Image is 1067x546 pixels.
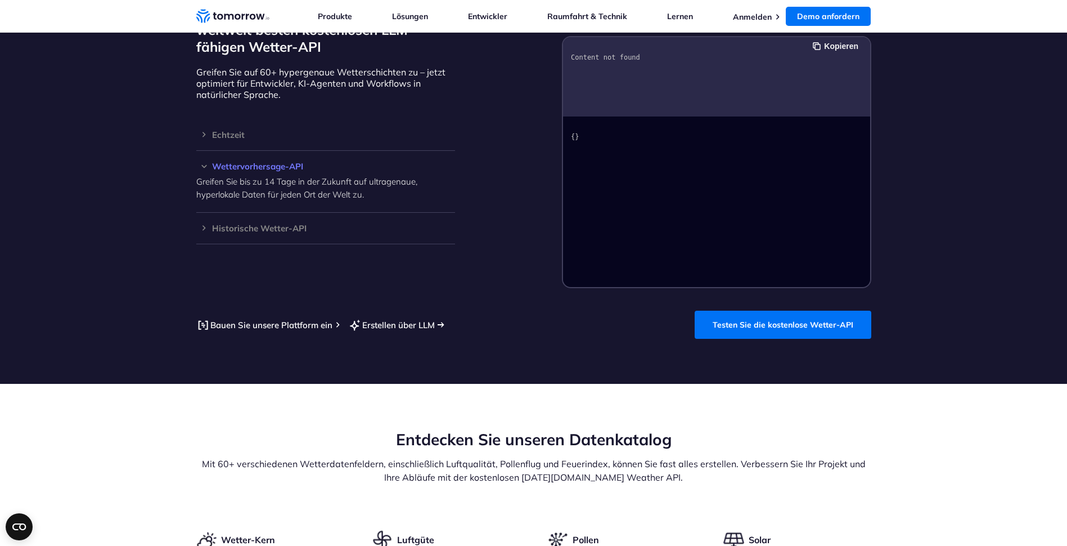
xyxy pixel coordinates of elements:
h3: Pollen [573,534,599,546]
a: Bauen Sie unsere Plattform ein [196,318,332,332]
p: Greifen Sie auf 60+ hypergenaue Wetterschichten zu – jetzt optimiert für Entwickler, KI-Agenten u... [196,66,455,100]
code: Content not found [571,53,640,61]
h3: Historische Wetter-API [196,224,455,232]
h2: Entdecken Sie unseren Datenkatalog [196,429,871,450]
code: {} [571,133,579,141]
button: CMP-Widget öffnen [6,513,33,540]
h3: Luftgüte [397,534,434,546]
a: Demo anfordern [786,7,871,26]
a: Lösungen [392,11,428,21]
h3: Wetter-Kern [221,534,275,546]
a: Erstellen über LLM [348,318,435,332]
h3: Echtzeit [196,131,455,139]
a: Entwickler [468,11,507,21]
a: Raumfahrt & Technik [547,11,627,21]
a: Link zur Startseite [196,8,269,25]
p: Greifen Sie bis zu 14 Tage in der Zukunft auf ultragenaue, hyperlokale Daten für jeden Ort der We... [196,175,455,201]
a: Lernen [667,11,693,21]
button: Kopieren [813,40,862,52]
font: Erstellen über LLM [362,320,435,330]
a: Produkte [318,11,352,21]
a: Anmelden [733,12,772,22]
h3: Solar [749,534,771,546]
a: Testen Sie die kostenlose Wetter-API [695,311,871,339]
font: Bauen Sie unsere Plattform ein [210,320,332,330]
h3: Wettervorhersage-API [196,162,455,171]
p: Mit 60+ verschiedenen Wetterdatenfeldern, einschließlich Luftqualität, Pollenflug und Feuerindex,... [196,457,871,484]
